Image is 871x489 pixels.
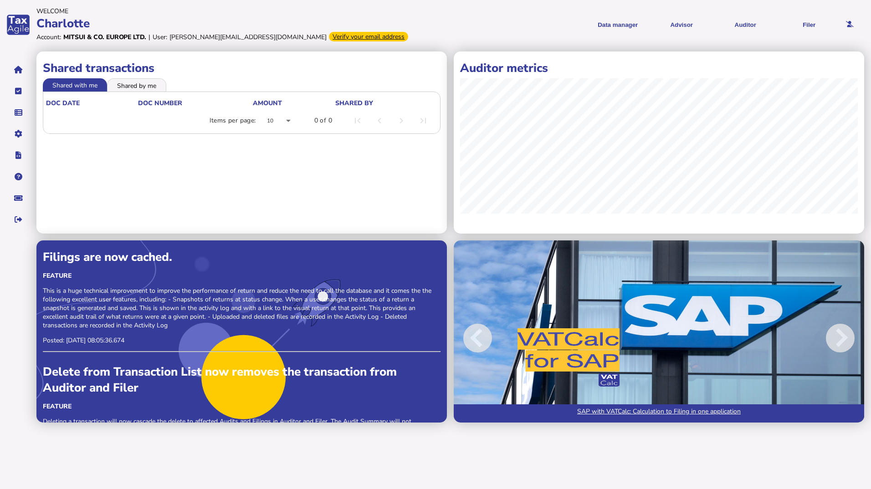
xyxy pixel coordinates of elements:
[43,364,441,396] div: Delete from Transaction List now removes the transaction from Auditor and Filer
[454,240,864,423] img: Image for blog post: SAP with VATCalc: Calculation to Filing in one application
[454,404,864,423] a: SAP with VATCalc: Calculation to Filing in one application
[788,247,864,429] button: Next
[43,417,441,443] p: Deleting a transaction will now cascade the delete to affected Audits and Filings in Auditor and ...
[153,33,167,41] div: User:
[335,99,435,107] div: shared by
[43,286,441,330] p: This is a huge technical improvement to improve the performance of return and reduce the need to ...
[36,15,435,31] div: Charlotte
[138,99,252,107] div: doc number
[846,21,854,27] i: Email needs to be verified
[253,99,282,107] div: Amount
[43,336,441,345] p: Posted: [DATE] 08:05:36.674
[9,167,28,186] button: Help pages
[9,210,28,229] button: Sign out
[335,99,373,107] div: shared by
[36,33,61,41] div: Account:
[253,99,334,107] div: Amount
[43,60,441,76] h1: Shared transactions
[717,14,774,36] button: Auditor
[9,103,28,122] button: Data manager
[169,33,327,41] div: [PERSON_NAME][EMAIL_ADDRESS][DOMAIN_NAME]
[43,402,441,411] div: Feature
[440,14,838,36] menu: navigate products
[460,60,858,76] h1: Auditor metrics
[589,14,646,36] button: Shows a dropdown of Data manager options
[9,60,28,79] button: Home
[63,33,146,41] div: Mitsui & Co. Europe Ltd.
[138,99,182,107] div: doc number
[43,271,441,280] div: Feature
[46,99,80,107] div: doc date
[149,33,150,41] div: |
[9,146,28,165] button: Developer hub links
[454,247,530,429] button: Previous
[15,112,22,113] i: Data manager
[9,124,28,143] button: Manage settings
[329,32,408,41] div: Verify your email address
[36,7,435,15] div: Welcome
[43,249,441,265] div: Filings are now cached.
[314,116,332,125] div: 0 of 0
[210,116,256,125] div: Items per page:
[9,81,28,101] button: Tasks
[43,78,107,91] li: Shared with me
[653,14,710,36] button: Shows a dropdown of VAT Advisor options
[46,99,137,107] div: doc date
[107,78,166,91] li: Shared by me
[9,188,28,208] button: Raise a support ticket
[780,14,838,36] button: Filer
